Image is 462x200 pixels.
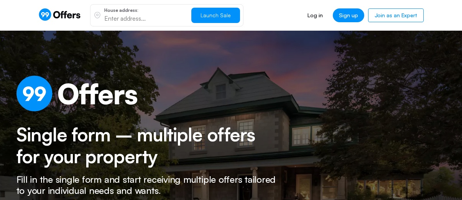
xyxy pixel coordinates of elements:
[201,12,231,18] span: Launch Sale
[16,174,285,196] p: Fill in the single form and start receiving multiple offers tailored to your individual needs and...
[301,8,329,22] a: Log in
[104,14,185,23] input: Enter address...
[333,8,364,22] a: Sign up
[368,8,424,22] a: Join as an Expert
[16,124,271,168] h2: Single form – multiple offers for your property
[191,8,240,23] button: Launch Sale
[104,8,185,13] p: House address:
